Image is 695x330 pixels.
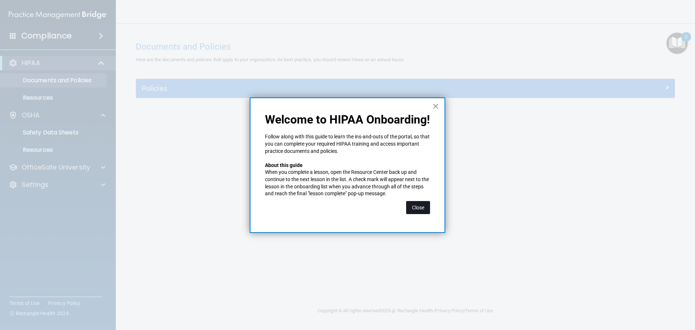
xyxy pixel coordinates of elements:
p: Welcome to HIPAA Onboarding! [265,113,430,126]
button: Close [406,201,430,214]
button: Close [432,100,439,112]
strong: About this guide [265,162,303,168]
p: When you complete a lesson, open the Resource Center back up and continue to the next lesson in t... [265,169,430,197]
p: Follow along with this guide to learn the ins-and-outs of the portal, so that you can complete yo... [265,133,430,155]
